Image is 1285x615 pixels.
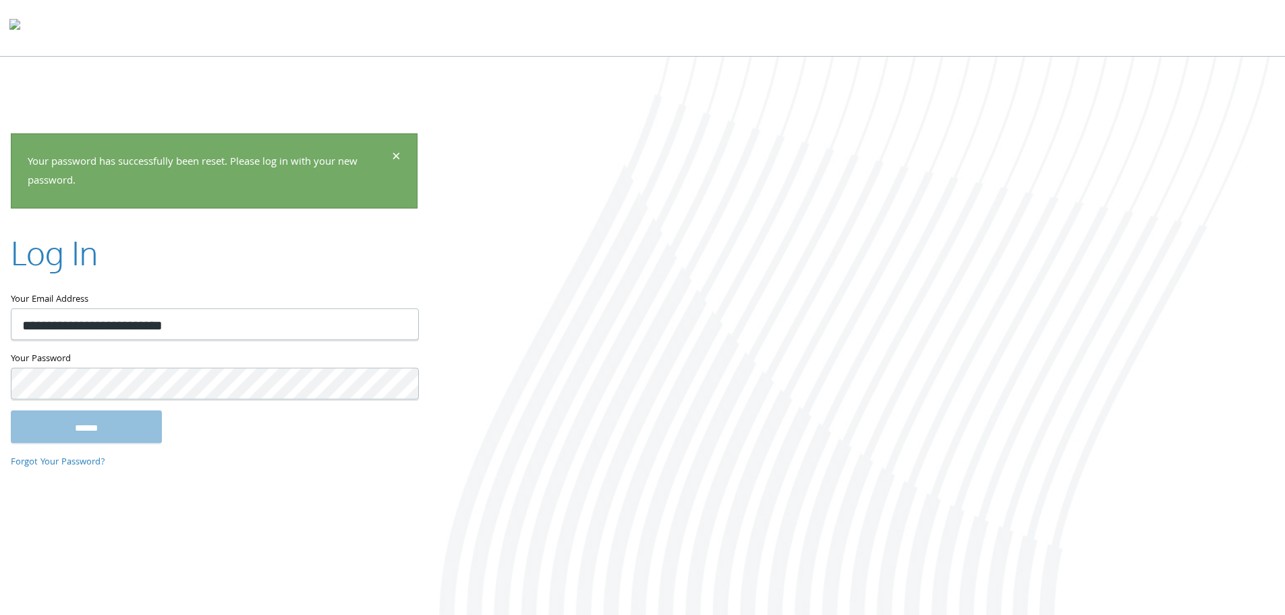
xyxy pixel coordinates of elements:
button: Dismiss alert [392,150,401,166]
h2: Log In [11,230,98,275]
label: Your Password [11,351,418,368]
span: × [392,144,401,171]
keeper-lock: Open Keeper Popup [392,376,408,392]
p: Your password has successfully been reset. Please log in with your new password. [28,153,390,192]
img: todyl-logo-dark.svg [9,14,20,41]
a: Forgot Your Password? [11,454,105,469]
keeper-lock: Open Keeper Popup [392,317,408,333]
